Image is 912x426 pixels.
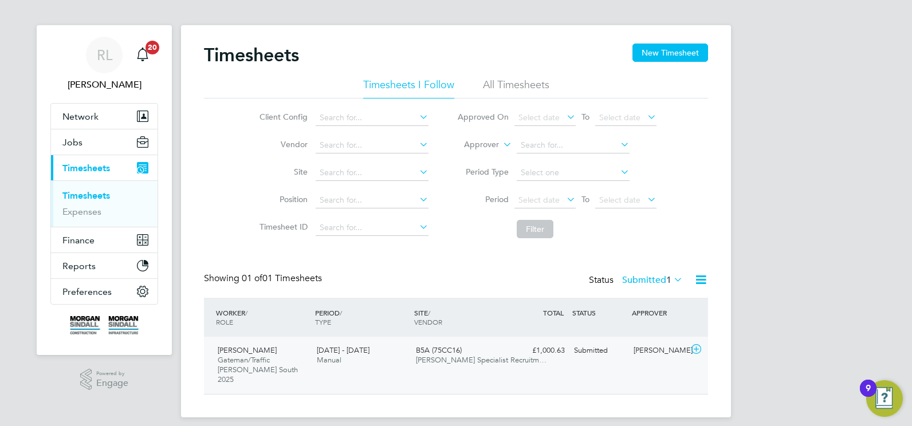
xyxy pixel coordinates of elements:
[146,41,159,54] span: 20
[51,253,158,278] button: Reports
[316,192,429,208] input: Search for...
[317,345,369,355] span: [DATE] - [DATE]
[70,316,139,334] img: morgansindall-logo-retina.png
[517,220,553,238] button: Filter
[256,167,308,177] label: Site
[599,112,640,123] span: Select date
[62,286,112,297] span: Preferences
[256,222,308,232] label: Timesheet ID
[447,139,499,151] label: Approver
[62,137,82,148] span: Jobs
[543,308,564,317] span: TOTAL
[62,163,110,173] span: Timesheets
[666,274,671,286] span: 1
[62,235,95,246] span: Finance
[866,380,903,417] button: Open Resource Center, 9 new notifications
[256,139,308,149] label: Vendor
[97,48,112,62] span: RL
[632,44,708,62] button: New Timesheet
[51,104,158,129] button: Network
[316,220,429,236] input: Search for...
[256,194,308,204] label: Position
[316,165,429,181] input: Search for...
[213,302,312,332] div: WORKER
[517,137,630,153] input: Search for...
[96,378,128,388] span: Engage
[96,369,128,378] span: Powered by
[256,112,308,122] label: Client Config
[517,165,630,181] input: Select one
[242,273,262,284] span: 01 of
[629,302,689,323] div: APPROVER
[218,355,298,384] span: Gateman/Traffic [PERSON_NAME] South 2025
[411,302,510,332] div: SITE
[414,317,442,326] span: VENDOR
[866,388,871,403] div: 9
[457,112,509,122] label: Approved On
[80,369,129,391] a: Powered byEngage
[204,273,324,285] div: Showing
[51,155,158,180] button: Timesheets
[589,273,685,289] div: Status
[317,355,341,365] span: Manual
[51,279,158,304] button: Preferences
[50,316,158,334] a: Go to home page
[51,180,158,227] div: Timesheets
[416,345,462,355] span: B5A (75CC16)
[510,341,569,360] div: £1,000.63
[599,195,640,205] span: Select date
[629,341,689,360] div: [PERSON_NAME]
[50,37,158,92] a: RL[PERSON_NAME]
[245,308,247,317] span: /
[50,78,158,92] span: Rob Lesbirel
[578,109,593,124] span: To
[51,227,158,253] button: Finance
[416,355,547,365] span: [PERSON_NAME] Specialist Recruitm…
[483,78,549,98] li: All Timesheets
[428,308,430,317] span: /
[62,190,110,201] a: Timesheets
[62,206,101,217] a: Expenses
[62,261,96,271] span: Reports
[315,317,331,326] span: TYPE
[131,37,154,73] a: 20
[457,167,509,177] label: Period Type
[622,274,683,286] label: Submitted
[518,112,560,123] span: Select date
[316,110,429,126] input: Search for...
[518,195,560,205] span: Select date
[569,341,629,360] div: Submitted
[569,302,629,323] div: STATUS
[316,137,429,153] input: Search for...
[363,78,454,98] li: Timesheets I Follow
[312,302,411,332] div: PERIOD
[216,317,233,326] span: ROLE
[457,194,509,204] label: Period
[51,129,158,155] button: Jobs
[242,273,322,284] span: 01 Timesheets
[578,192,593,207] span: To
[340,308,342,317] span: /
[204,44,299,66] h2: Timesheets
[37,25,172,355] nav: Main navigation
[218,345,277,355] span: [PERSON_NAME]
[62,111,99,122] span: Network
